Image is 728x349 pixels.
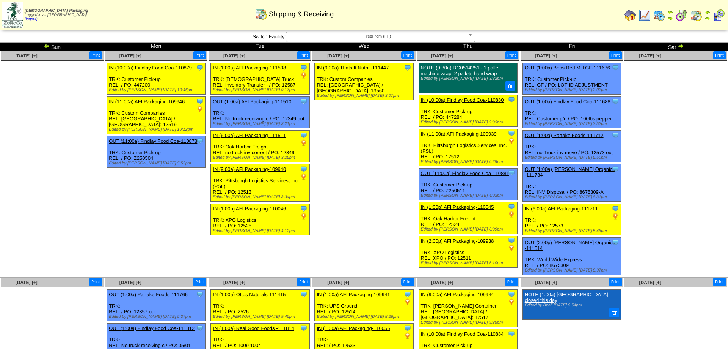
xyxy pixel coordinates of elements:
a: [DATE] [+] [327,53,349,58]
div: Edited by [PERSON_NAME] [DATE] 4:02pm [421,193,517,198]
td: Tue [208,43,312,51]
button: Print [609,51,622,59]
td: Sat [624,43,728,51]
div: TRK: Pittsburgh Logistics Services, Inc. (PSL) REL: / PO: 12512 [419,129,517,166]
div: TRK: REL: No truck receiving c / PO: 12349 out [211,97,309,128]
a: OUT (1:00a) Findlay Food Coa-111688 [525,99,610,104]
div: TRK: Customer Pick-up REL: / PO: Z250504 [107,136,206,168]
a: OUT (1:00a) Partake Foods-111712 [525,133,604,138]
a: IN (6:00a) AFI Packaging-111711 [525,206,598,212]
span: [DATE] [+] [639,280,661,285]
div: Edited by [PERSON_NAME] [DATE] 8:26pm [317,314,413,319]
img: Tooltip [612,64,619,71]
div: TRK: Customer Pick-up REL: / PO: Z250511 [419,168,517,200]
div: TRK: Custom Companies REL: [GEOGRAPHIC_DATA] / [GEOGRAPHIC_DATA]: 12519 [107,97,206,134]
img: calendarinout.gif [690,9,702,21]
button: Print [193,278,206,286]
a: NOTE (9:30a) DG0514251 - 1 pallet machine wrap, 2 pallets hand wrap [421,65,500,76]
a: IN (1:00p) AFI Packaging-110045 [421,204,494,210]
button: Print [505,278,518,286]
img: Tooltip [196,137,204,145]
button: Print [713,278,726,286]
a: [DATE] [+] [16,53,38,58]
a: [DATE] [+] [327,280,349,285]
img: Tooltip [508,237,515,244]
span: [DEMOGRAPHIC_DATA] Packaging [25,9,88,13]
div: Edited by [PERSON_NAME] [DATE] 10:46pm [109,88,205,92]
img: Tooltip [300,64,308,71]
div: TRK: XPO Logistics REL: / PO: 12525 [211,204,309,235]
a: IN (1:00a) AFI Packaging-109941 [317,292,390,297]
div: Edited by [PERSON_NAME] [DATE] 5:52pm [109,161,205,166]
img: Tooltip [508,96,515,103]
div: Edited by [PERSON_NAME] [DATE] 3:32pm [421,76,513,81]
div: TRK: [PERSON_NAME] Container REL: [GEOGRAPHIC_DATA] / [GEOGRAPHIC_DATA]: 12517 [419,290,517,327]
div: Edited by [PERSON_NAME] [DATE] 4:12pm [213,229,309,233]
button: Print [609,278,622,286]
img: Tooltip [196,98,204,105]
img: calendarprod.gif [653,9,665,21]
a: IN (11:00a) AFI Packaging-109939 [421,131,497,137]
div: Edited by [PERSON_NAME] [DATE] 8:31pm [525,195,621,199]
div: Edited by [PERSON_NAME] [DATE] 3:25pm [213,155,309,160]
div: Edited by [PERSON_NAME] [DATE] 6:10pm [421,261,517,265]
a: OUT (11:00a) Findlay Food Coa-110881 [421,171,509,176]
a: [DATE] [+] [223,53,245,58]
img: Tooltip [404,324,411,332]
span: [DATE] [+] [535,53,557,58]
td: Mon [104,43,208,51]
img: Tooltip [508,203,515,210]
img: PO [300,71,308,79]
img: Tooltip [508,330,515,338]
img: home.gif [624,9,636,21]
img: Tooltip [404,291,411,298]
div: TRK: UPS Ground REL: / PO: 12514 [315,290,413,321]
div: Edited by [PERSON_NAME] [DATE] 2:02pm [525,88,621,92]
button: Print [713,51,726,59]
a: [DATE] [+] [535,280,557,285]
div: TRK: REL: Customer p/u / PO: 100lbs pepper [522,97,621,128]
a: IN (1:00a) Real Good Foods -111814 [213,325,294,331]
a: IN (1:00p) AFI Packaging-110046 [213,206,286,212]
img: Tooltip [300,291,308,298]
img: arrowright.gif [667,15,673,21]
div: Edited by [PERSON_NAME] [DATE] 9:45pm [213,314,309,319]
img: PO [404,332,411,340]
div: Edited by Bpali [DATE] 9:54pm [525,303,617,308]
a: OUT (1:00a) Partake Foods-111766 [109,292,188,297]
a: [DATE] [+] [223,280,245,285]
img: PO [508,137,515,145]
button: Delete Note [609,308,619,317]
div: TRK: REL: INV Disposal / PO: 8675309-A [522,164,621,202]
div: Edited by [PERSON_NAME] [DATE] 3:07pm [317,93,413,98]
button: Print [297,51,310,59]
span: [DATE] [+] [119,53,141,58]
a: IN (10:00a) Findlay Food Coa-110879 [109,65,192,71]
a: [DATE] [+] [431,280,453,285]
img: PO [508,298,515,306]
div: TRK: REL: / PO: 12357 out [107,290,206,321]
a: IN (1:00a) Ottos Naturals-111415 [213,292,286,297]
button: Print [193,51,206,59]
img: Tooltip [508,169,515,177]
img: PO [300,173,308,180]
button: Print [401,51,414,59]
a: [DATE] [+] [639,53,661,58]
img: Tooltip [508,129,515,137]
div: Edited by [PERSON_NAME] [DATE] 3:21pm [213,122,309,126]
img: calendarcustomer.gif [713,9,725,21]
td: Thu [416,43,520,51]
div: TRK: Pittsburgh Logistics Services, Inc. (PSL) REL: / PO: 12513 [211,164,309,202]
a: IN (9:00a) AFI Packaging-109940 [213,166,286,172]
img: arrowright.gif [704,15,711,21]
span: FreeFrom (FF) [289,32,465,41]
span: [DATE] [+] [119,280,141,285]
div: TRK: REL: / PO: 2526 [211,290,309,321]
img: Tooltip [196,324,204,332]
div: TRK: World Wide Express REL: / PO: 8675309 [522,238,621,275]
button: Print [89,278,102,286]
